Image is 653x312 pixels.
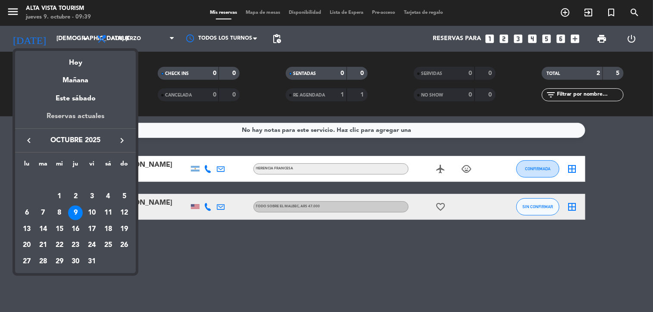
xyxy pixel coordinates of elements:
td: 21 de octubre de 2025 [35,237,51,253]
td: 1 de octubre de 2025 [51,188,68,205]
th: viernes [84,159,100,172]
td: 26 de octubre de 2025 [116,237,133,253]
div: 12 [117,206,132,220]
div: Hoy [15,51,136,69]
div: 6 [19,206,34,220]
div: 29 [52,254,67,269]
td: 12 de octubre de 2025 [116,205,133,221]
th: lunes [19,159,35,172]
div: Este sábado [15,87,136,111]
div: 18 [101,222,116,237]
td: 8 de octubre de 2025 [51,205,68,221]
td: 15 de octubre de 2025 [51,221,68,237]
td: 18 de octubre de 2025 [100,221,116,237]
div: 2 [68,189,83,204]
div: 1 [52,189,67,204]
div: 20 [19,238,34,253]
div: 7 [36,206,50,220]
div: 26 [117,238,132,253]
th: martes [35,159,51,172]
div: 28 [36,254,50,269]
button: keyboard_arrow_right [114,135,130,146]
td: 28 de octubre de 2025 [35,253,51,270]
div: 9 [68,206,83,220]
span: octubre 2025 [37,135,114,146]
td: 6 de octubre de 2025 [19,205,35,221]
div: 13 [19,222,34,237]
div: 23 [68,238,83,253]
th: sábado [100,159,116,172]
div: 24 [84,238,99,253]
div: 25 [101,238,116,253]
div: 5 [117,189,132,204]
td: 7 de octubre de 2025 [35,205,51,221]
td: 4 de octubre de 2025 [100,188,116,205]
td: 3 de octubre de 2025 [84,188,100,205]
td: 22 de octubre de 2025 [51,237,68,253]
td: 17 de octubre de 2025 [84,221,100,237]
td: 9 de octubre de 2025 [68,205,84,221]
div: Reservas actuales [15,111,136,128]
td: 16 de octubre de 2025 [68,221,84,237]
div: 21 [36,238,50,253]
td: 23 de octubre de 2025 [68,237,84,253]
td: 10 de octubre de 2025 [84,205,100,221]
td: 24 de octubre de 2025 [84,237,100,253]
div: 27 [19,254,34,269]
i: keyboard_arrow_left [24,135,34,146]
div: 11 [101,206,116,220]
td: 11 de octubre de 2025 [100,205,116,221]
th: jueves [68,159,84,172]
div: 3 [84,189,99,204]
i: keyboard_arrow_right [117,135,127,146]
td: 5 de octubre de 2025 [116,188,133,205]
th: domingo [116,159,133,172]
div: 10 [84,206,99,220]
div: 17 [84,222,99,237]
td: 19 de octubre de 2025 [116,221,133,237]
div: 4 [101,189,116,204]
td: 27 de octubre de 2025 [19,253,35,270]
div: 31 [84,254,99,269]
div: Mañana [15,69,136,86]
td: 14 de octubre de 2025 [35,221,51,237]
td: 25 de octubre de 2025 [100,237,116,253]
button: keyboard_arrow_left [21,135,37,146]
div: 8 [52,206,67,220]
div: 16 [68,222,83,237]
div: 22 [52,238,67,253]
td: 31 de octubre de 2025 [84,253,100,270]
td: 13 de octubre de 2025 [19,221,35,237]
th: miércoles [51,159,68,172]
td: 29 de octubre de 2025 [51,253,68,270]
div: 15 [52,222,67,237]
td: 20 de octubre de 2025 [19,237,35,253]
td: OCT. [19,172,132,189]
div: 30 [68,254,83,269]
div: 14 [36,222,50,237]
td: 2 de octubre de 2025 [68,188,84,205]
td: 30 de octubre de 2025 [68,253,84,270]
div: 19 [117,222,132,237]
